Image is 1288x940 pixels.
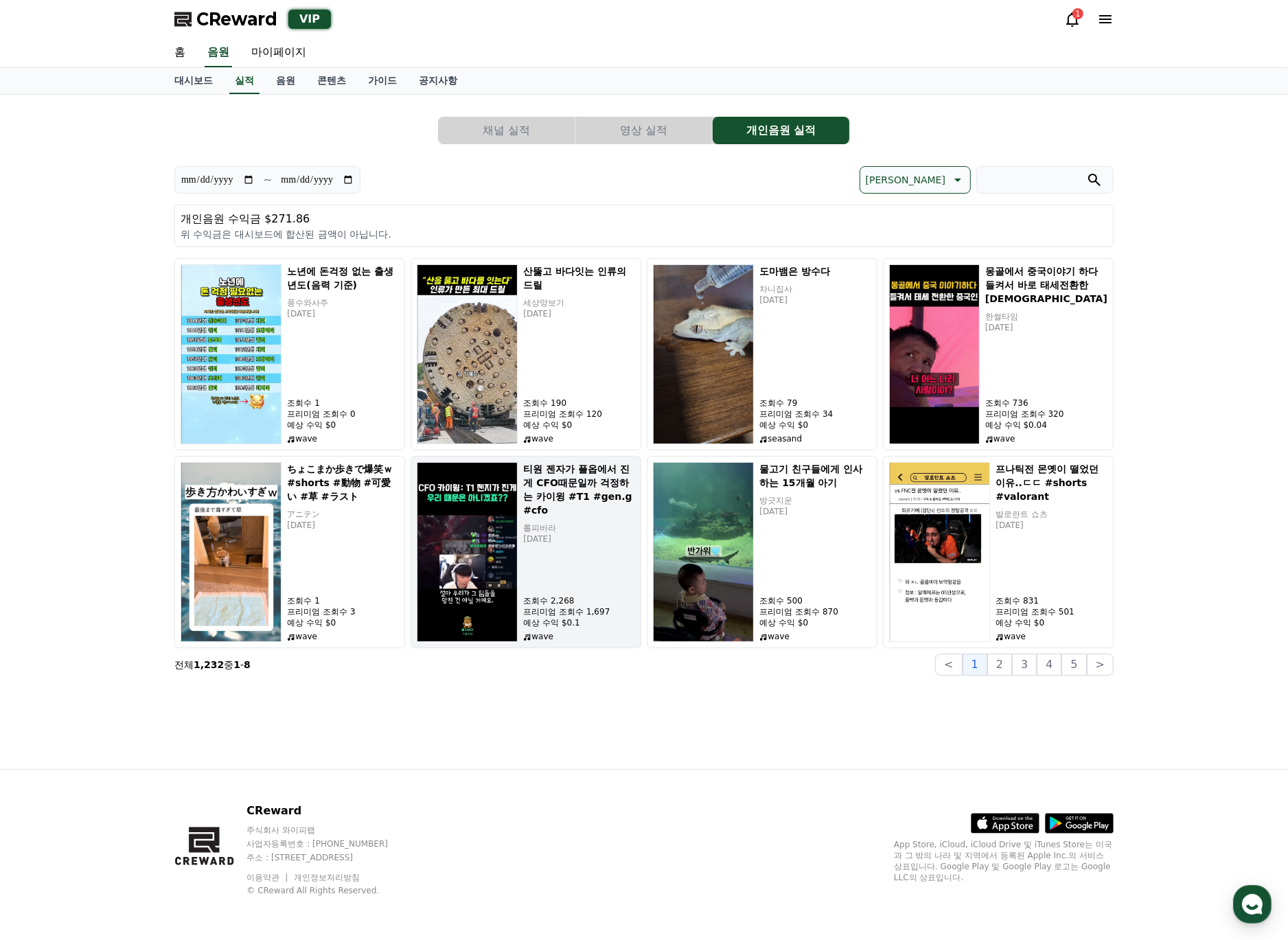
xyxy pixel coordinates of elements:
button: < [935,654,962,676]
strong: 1,232 [194,659,224,670]
strong: 8 [244,659,251,670]
a: ちょこまか歩きで爆笑ｗ #shorts #動物 #可愛い #草 #ラスト ちょこまか歩きで爆笑ｗ #shorts #動物 #可愛い #草 #ラスト アニテン [DATE] 조회수 1 프리미엄 ... [174,456,405,648]
p: wave [523,433,635,444]
a: 공지사항 [408,68,468,94]
button: 영상 실적 [575,117,712,144]
p: [DATE] [759,506,871,517]
button: 1 [963,654,987,676]
a: 영상 실적 [575,117,713,144]
p: 예상 수익 $0 [759,420,871,431]
img: 도마뱀은 방수다 [653,264,754,444]
p: App Store, iCloud, iCloud Drive 및 iTunes Store는 미국과 그 밖의 나라 및 지역에서 등록된 Apple Inc.의 서비스 상표입니다. Goo... [894,839,1114,883]
img: ちょこまか歩きで爆笑ｗ #shorts #動物 #可愛い #草 #ラスト [181,462,281,642]
p: 개인음원 수익금 $271.86 [181,211,1107,227]
p: 풍수와사주 [287,297,399,308]
button: 5 [1061,654,1086,676]
h5: 몽골에서 중국이야기 하다 들켜서 바로 태세전환한 [DEMOGRAPHIC_DATA] [985,264,1107,306]
a: 대시보드 [163,68,224,94]
p: seasand [759,433,871,444]
span: 대화 [126,457,142,468]
p: 방긋지운 [759,495,871,506]
p: 프리미엄 조회수 120 [523,409,635,420]
h5: 물고기 친구들에게 인사하는 15개월 아기 [759,462,871,490]
p: 조회수 500 [759,595,871,606]
img: 물고기 친구들에게 인사하는 15개월 아기 [653,462,754,642]
a: CReward [174,8,277,30]
a: 대화 [91,435,177,470]
h5: 티원 젠자가 플옵에서 진게 CFO때문일까 걱정하는 카이윙 #T1 #gen.g #cfo [523,462,635,517]
button: > [1087,654,1114,676]
p: 조회수 831 [996,595,1107,606]
a: 도마뱀은 방수다 도마뱀은 방수다 차니집사 [DATE] 조회수 79 프리미엄 조회수 34 예상 수익 $0 seasand [647,258,877,450]
a: 티원 젠자가 플옵에서 진게 CFO때문일까 걱정하는 카이윙 #T1 #gen.g #cfo 티원 젠자가 플옵에서 진게 CFO때문일까 걱정하는 카이윙 #T1 #gen.g #cfo 롤... [411,456,641,648]
h5: 산뚫고 바다잇는 인류의 드릴 [523,264,635,292]
p: 발로란트 쇼츠 [996,509,1107,520]
p: wave [985,433,1107,444]
p: 프리미엄 조회수 3 [287,606,399,617]
p: 조회수 736 [985,398,1107,409]
p: [DATE] [523,308,635,319]
p: 예상 수익 $0 [996,617,1107,628]
p: 조회수 1 [287,398,399,409]
a: 마이페이지 [240,38,317,67]
p: © CReward All Rights Reserved. [246,885,414,896]
a: 콘텐츠 [306,68,357,94]
p: 프리미엄 조회수 870 [759,606,871,617]
a: 몽골에서 중국이야기 하다 들켜서 바로 태세전환한 중국인 몽골에서 중국이야기 하다 들켜서 바로 태세전환한 [DEMOGRAPHIC_DATA] 한썰타임 [DATE] 조회수 736 ... [883,258,1114,450]
p: 조회수 79 [759,398,871,409]
p: 프리미엄 조회수 501 [996,606,1107,617]
p: 프리미엄 조회수 0 [287,409,399,420]
button: 2 [987,654,1012,676]
p: [DATE] [985,322,1107,333]
p: wave [759,631,871,642]
a: 노년에 돈걱정 없는 출생년도(음력 기준) 노년에 돈걱정 없는 출생년도(음력 기준) 풍수와사주 [DATE] 조회수 1 프리미엄 조회수 0 예상 수익 $0 wave [174,258,405,450]
p: 예상 수익 $0 [287,420,399,431]
h5: 프나틱전 몬옛이 떨었던 이유..ㄷㄷ #shorts #valorant [996,462,1107,503]
a: 물고기 친구들에게 인사하는 15개월 아기 물고기 친구들에게 인사하는 15개월 아기 방긋지운 [DATE] 조회수 500 프리미엄 조회수 870 예상 수익 $0 wave [647,456,877,648]
p: 조회수 1 [287,595,399,606]
a: 이용약관 [246,873,290,882]
button: [PERSON_NAME] [860,166,971,194]
img: 산뚫고 바다잇는 인류의 드릴 [417,264,518,444]
p: 전체 중 - [174,658,251,672]
p: 프리미엄 조회수 34 [759,409,871,420]
p: 주소 : [STREET_ADDRESS] [246,852,414,863]
p: [DATE] [759,295,871,306]
button: 채널 실적 [438,117,575,144]
p: 주식회사 와이피랩 [246,825,414,836]
img: 몽골에서 중국이야기 하다 들켜서 바로 태세전환한 중국인 [889,264,980,444]
p: 예상 수익 $0.1 [523,617,635,628]
p: wave [287,433,399,444]
button: 3 [1012,654,1037,676]
a: 실적 [229,68,260,94]
img: 프나틱전 몬옛이 떨었던 이유..ㄷㄷ #shorts #valorant [889,462,990,642]
p: [PERSON_NAME] [866,170,945,190]
p: wave [996,631,1107,642]
p: [DATE] [287,308,399,319]
a: 홈 [4,435,91,470]
p: 예상 수익 $0.04 [985,420,1107,431]
span: 홈 [43,456,51,467]
a: 개인정보처리방침 [294,873,360,882]
a: 1 [1064,11,1081,27]
a: 산뚫고 바다잇는 인류의 드릴 산뚫고 바다잇는 인류의 드릴 세상망보기 [DATE] 조회수 190 프리미엄 조회수 120 예상 수익 $0 wave [411,258,641,450]
p: 조회수 2,268 [523,595,635,606]
p: アニテン [287,509,399,520]
p: [DATE] [523,534,635,544]
p: 위 수익금은 대시보드에 합산된 금액이 아닙니다. [181,227,1107,241]
p: 사업자등록번호 : [PHONE_NUMBER] [246,838,414,849]
p: CReward [246,803,414,819]
p: 롤피바라 [523,523,635,534]
p: ~ [263,172,272,188]
p: wave [287,631,399,642]
a: 음원 [265,68,306,94]
p: 프리미엄 조회수 320 [985,409,1107,420]
p: 예상 수익 $0 [523,420,635,431]
p: 한썰타임 [985,311,1107,322]
h5: 노년에 돈걱정 없는 출생년도(음력 기준) [287,264,399,292]
div: 1 [1072,8,1083,19]
img: 노년에 돈걱정 없는 출생년도(음력 기준) [181,264,281,444]
button: 4 [1037,654,1061,676]
p: 조회수 190 [523,398,635,409]
a: 프나틱전 몬옛이 떨었던 이유..ㄷㄷ #shorts #valorant 프나틱전 몬옛이 떨었던 이유..ㄷㄷ #shorts #valorant 발로란트 쇼츠 [DATE] 조회수 83... [883,456,1114,648]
